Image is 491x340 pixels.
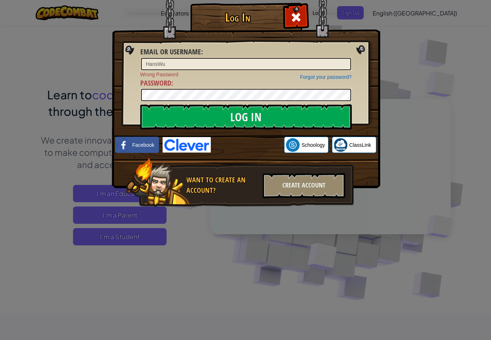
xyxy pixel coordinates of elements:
[263,173,345,198] div: Create Account
[140,71,352,78] span: Wrong Password
[140,78,171,88] span: Password
[117,138,131,152] img: facebook_small.png
[140,78,173,89] label: :
[132,141,154,149] span: Facebook
[192,11,284,24] h1: Log In
[140,47,201,56] span: Email or Username
[140,104,352,130] input: Log In
[163,137,211,153] img: clever-logo-blue.png
[186,175,258,195] div: Want to create an account?
[349,141,371,149] span: ClassLink
[334,138,347,152] img: classlink-logo-small.png
[140,47,203,57] label: :
[211,137,284,153] iframe: Sign in with Google Button
[286,138,300,152] img: schoology.png
[300,74,351,80] a: Forgot your password?
[301,141,325,149] span: Schoology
